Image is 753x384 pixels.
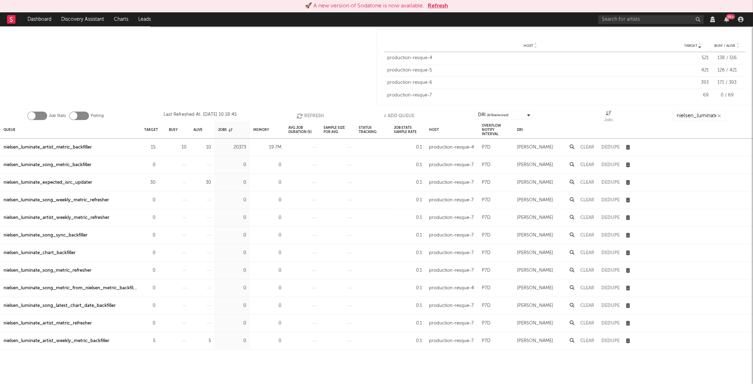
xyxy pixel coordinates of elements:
div: 0 [253,337,281,345]
div: 0.1 [394,302,422,310]
div: 0.1 [394,266,422,275]
div: [PERSON_NAME] [517,231,553,240]
a: nielsen_luminate_song_metric_refresher [4,266,91,275]
div: 10 [169,143,186,152]
div: 0.1 [394,196,422,204]
div: 10 [193,143,211,152]
button: + Add Queue [384,111,414,121]
div: 0 [144,284,155,292]
button: Clear [580,268,594,273]
div: 0 [253,196,281,204]
a: nielsen_luminate_song_metric_from_nielsen_metric_backfiller [4,284,137,292]
div: 0 / 69 [712,92,742,99]
button: Clear [580,321,594,326]
div: P7D [482,214,491,222]
div: P7D [482,231,491,240]
div: 0 [218,249,246,257]
a: Charts [109,12,133,26]
div: Overflow Notify Interval [482,122,510,137]
div: [PERSON_NAME] [517,284,553,292]
div: production-resque-4 [388,55,674,62]
div: P7D [482,319,491,328]
div: DRI [478,111,509,119]
div: production-resque-7 [429,178,474,187]
div: 5 [193,337,211,345]
input: Search... [673,111,726,121]
div: production-resque-7 [429,319,474,328]
button: Clear [580,251,594,255]
div: production-resque-7 [429,196,474,204]
button: Dedupe [601,180,620,185]
div: production-resque-7 [429,214,474,222]
div: production-resque-6 [388,79,674,86]
div: 126 / 421 [712,67,742,74]
div: production-resque-7 [429,266,474,275]
div: Avg Job Duration (s) [288,122,317,137]
span: Busy / Alive [715,44,736,48]
div: Queue [4,122,15,137]
a: nielsen_luminate_song_latest_chart_date_backfiller [4,302,116,310]
div: [PERSON_NAME] [517,143,553,152]
div: 0.1 [394,214,422,222]
div: 0 [253,302,281,310]
button: Dedupe [601,233,620,238]
div: 0 [218,178,246,187]
a: nielsen_luminate_song_metric_backfiller [4,161,91,169]
div: production-resque-7 [429,302,474,310]
button: Clear [580,215,594,220]
div: P7D [482,161,491,169]
div: 0.1 [394,231,422,240]
div: P7D [482,266,491,275]
div: 5 [144,337,155,345]
button: Clear [580,180,594,185]
div: Busy [169,122,178,137]
div: nielsen_luminate_song_sync_backfiller [4,231,88,240]
div: Job Stats Sample Rate [394,122,422,137]
div: production-resque-7 [429,249,474,257]
div: Sample Size For Avg [324,122,352,137]
button: Dedupe [601,251,620,255]
div: 0 [218,196,246,204]
div: 421 [677,67,709,74]
div: nielsen_luminate_artist_weekly_metric_backfiller [4,337,109,345]
div: 30 [193,178,211,187]
div: 0.1 [394,284,422,292]
a: nielsen_luminate_expected_isrc_updater [4,178,92,187]
div: nielsen_luminate_artist_metric_backfiller [4,143,92,152]
div: 0.1 [394,178,422,187]
button: Dedupe [601,145,620,150]
div: [PERSON_NAME] [517,319,553,328]
button: Dedupe [601,339,620,343]
button: Clear [580,163,594,167]
div: nielsen_luminate_artist_weekly_metric_refresher [4,214,109,222]
div: 30 [144,178,155,187]
div: 0 [253,231,281,240]
div: 0 [253,266,281,275]
div: [PERSON_NAME] [517,302,553,310]
div: 0 [253,284,281,292]
div: 0 [253,319,281,328]
div: 0.1 [394,143,422,152]
button: Dedupe [601,215,620,220]
div: production-resque-7 [429,231,474,240]
div: 0 [218,214,246,222]
div: 0 [218,319,246,328]
div: P7D [482,143,491,152]
div: 0 [144,302,155,310]
button: Dedupe [601,321,620,326]
a: Discovery Assistant [56,12,109,26]
div: P7D [482,196,491,204]
a: nielsen_luminate_artist_metric_refresher [4,319,92,328]
div: 0 [144,319,155,328]
button: Refresh [296,111,324,121]
div: [PERSON_NAME] [517,196,553,204]
div: nielsen_luminate_chart_backfiller [4,249,76,257]
div: 0.1 [394,319,422,328]
div: 0 [144,196,155,204]
div: Alive [193,122,203,137]
span: Target [684,44,697,48]
div: P7D [482,302,491,310]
